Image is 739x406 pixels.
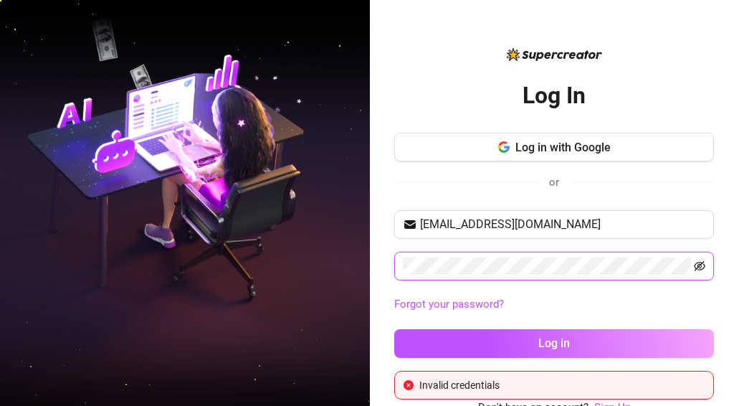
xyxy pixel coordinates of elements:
span: close-circle [404,380,414,390]
input: Your email [420,216,705,233]
img: logo-BBDzfeDw.svg [507,48,602,61]
button: Log in with Google [394,133,714,161]
a: Forgot your password? [394,296,714,313]
h2: Log In [523,81,586,110]
span: Log in with Google [515,141,611,154]
span: eye-invisible [694,260,705,272]
button: Log in [394,329,714,358]
span: or [549,176,559,189]
a: Forgot your password? [394,298,504,311]
span: Log in [538,336,570,350]
div: Invalid credentials [419,377,705,393]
